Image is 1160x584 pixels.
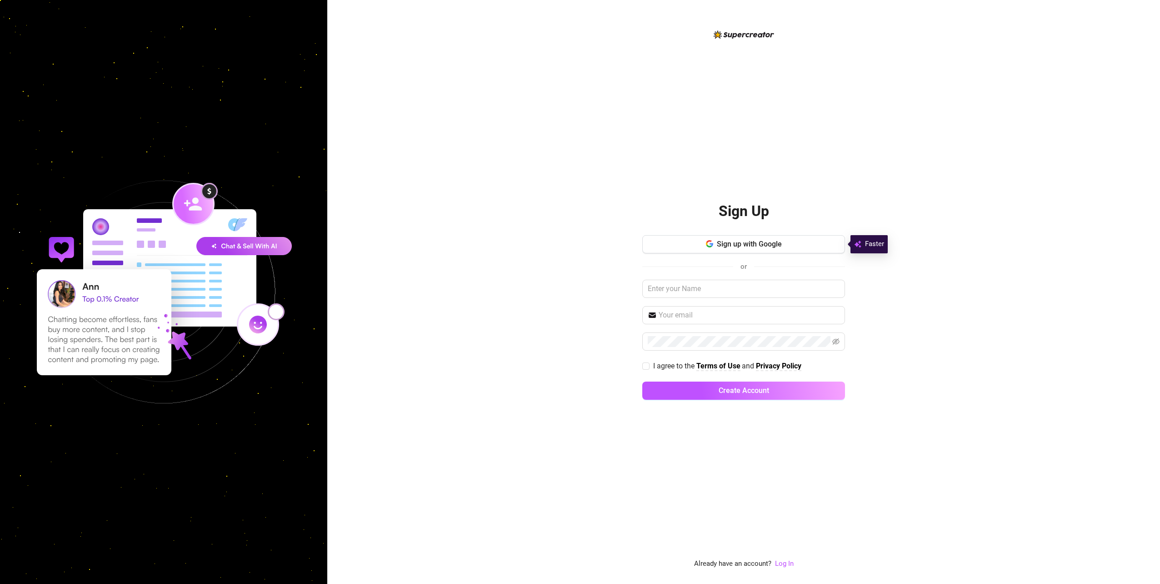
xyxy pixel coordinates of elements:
[714,30,774,39] img: logo-BBDzfeDw.svg
[653,362,696,370] span: I agree to the
[756,362,801,370] strong: Privacy Policy
[696,362,740,370] strong: Terms of Use
[659,310,840,321] input: Your email
[694,559,771,569] span: Already have an account?
[854,239,861,250] img: svg%3e
[775,559,794,568] a: Log In
[865,239,884,250] span: Faster
[719,202,769,221] h2: Sign Up
[719,386,769,395] span: Create Account
[642,382,845,400] button: Create Account
[642,235,845,253] button: Sign up with Google
[6,135,321,449] img: signup-background-D0MIrEPF.svg
[740,262,747,271] span: or
[756,362,801,371] a: Privacy Policy
[717,240,782,248] span: Sign up with Google
[742,362,756,370] span: and
[642,280,845,298] input: Enter your Name
[696,362,740,371] a: Terms of Use
[832,338,840,345] span: eye-invisible
[775,559,794,569] a: Log In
